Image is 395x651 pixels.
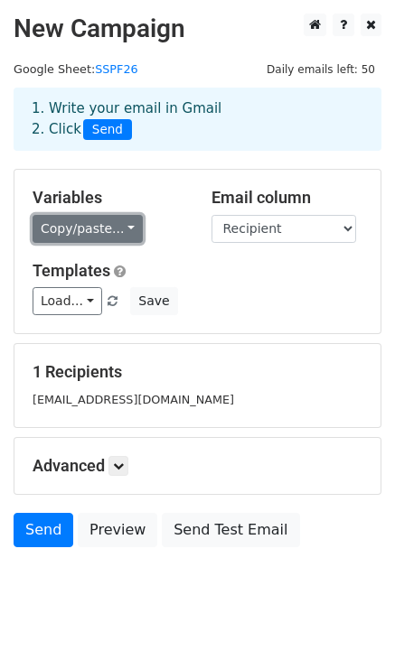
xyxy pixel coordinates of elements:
[305,564,395,651] iframe: Chat Widget
[162,513,299,547] a: Send Test Email
[260,62,381,76] a: Daily emails left: 50
[33,188,184,208] h5: Variables
[95,62,137,76] a: SSPF26
[14,62,138,76] small: Google Sheet:
[260,60,381,79] span: Daily emails left: 50
[18,98,377,140] div: 1. Write your email in Gmail 2. Click
[33,287,102,315] a: Load...
[130,287,177,315] button: Save
[78,513,157,547] a: Preview
[212,188,363,208] h5: Email column
[33,362,362,382] h5: 1 Recipients
[33,393,234,406] small: [EMAIL_ADDRESS][DOMAIN_NAME]
[33,261,110,280] a: Templates
[33,456,362,476] h5: Advanced
[14,14,381,44] h2: New Campaign
[83,119,132,141] span: Send
[14,513,73,547] a: Send
[33,215,143,243] a: Copy/paste...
